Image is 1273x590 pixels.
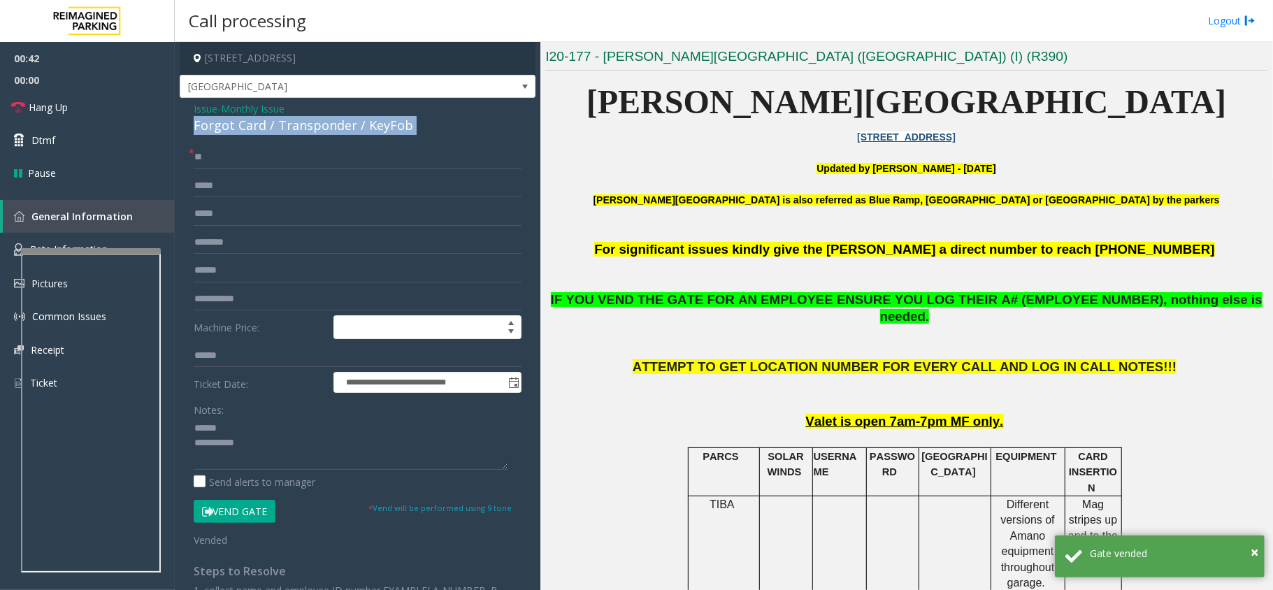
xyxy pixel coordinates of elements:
[194,398,224,417] label: Notes:
[180,75,464,98] span: [GEOGRAPHIC_DATA]
[996,451,1057,462] span: EQUIPMENT
[182,3,313,38] h3: Call processing
[870,451,915,477] span: PASSWORD
[633,359,1177,374] span: ATTEMPT TO GET LOCATION NUMBER FOR EVERY CALL AND LOG IN CALL NOTES!!!
[594,242,1214,257] span: For significant issues kindly give the [PERSON_NAME] a direct number to reach [PHONE_NUMBER]
[857,131,956,143] a: [STREET_ADDRESS]
[1090,546,1254,561] div: Gate vended
[14,279,24,288] img: 'icon'
[14,345,24,354] img: 'icon'
[1069,451,1117,494] span: CARD INSERTION
[814,451,857,477] span: USERNAME
[194,101,217,116] span: Issue
[194,116,522,135] div: Forgot Card / Transponder / KeyFob
[194,533,227,547] span: Vended
[3,200,175,233] a: General Information
[1251,542,1258,561] span: ×
[31,133,55,147] span: Dtmf
[1042,577,1045,589] span: .
[926,309,929,324] span: .
[1251,542,1258,563] button: Close
[551,292,1263,324] span: IF YOU VEND THE GATE FOR AN EMPLOYEE ENSURE YOU LOG THEIR A# (EMPLOYEE NUMBER), nothing else is n...
[587,83,1227,120] span: [PERSON_NAME][GEOGRAPHIC_DATA]
[194,500,275,524] button: Vend Gate
[14,377,23,389] img: 'icon'
[14,211,24,222] img: 'icon'
[817,163,995,174] font: Updated by [PERSON_NAME] - [DATE]
[30,243,108,256] span: Rate Information
[31,210,133,223] span: General Information
[501,327,521,338] span: Decrease value
[703,451,738,462] span: PARCS
[190,315,330,339] label: Machine Price:
[1244,13,1256,28] img: logout
[28,166,56,180] span: Pause
[14,243,23,256] img: 'icon'
[806,414,1004,429] span: Valet is open 7am-7pm MF only.
[1068,498,1118,557] span: Mag stripes up and to the right
[594,194,1220,206] b: [PERSON_NAME][GEOGRAPHIC_DATA] is also referred as Blue Ramp, [GEOGRAPHIC_DATA] or [GEOGRAPHIC_DA...
[710,498,735,510] span: TIBA
[545,48,1267,71] h3: I20-177 - [PERSON_NAME][GEOGRAPHIC_DATA] ([GEOGRAPHIC_DATA]) (I) (R390)
[29,100,68,115] span: Hang Up
[190,372,330,393] label: Ticket Date:
[1000,498,1054,589] span: Different versions of Amano equipment throughout garage
[221,101,285,116] span: Monthly Issue
[14,311,25,322] img: 'icon'
[368,503,512,513] small: Vend will be performed using 9 tone
[217,102,285,115] span: -
[1208,13,1256,28] a: Logout
[501,316,521,327] span: Increase value
[180,42,535,75] h4: [STREET_ADDRESS]
[194,565,522,578] h4: Steps to Resolve
[194,475,315,489] label: Send alerts to manager
[768,451,804,477] span: SOLAR WINDS
[921,451,987,477] span: [GEOGRAPHIC_DATA]
[505,373,521,392] span: Toggle popup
